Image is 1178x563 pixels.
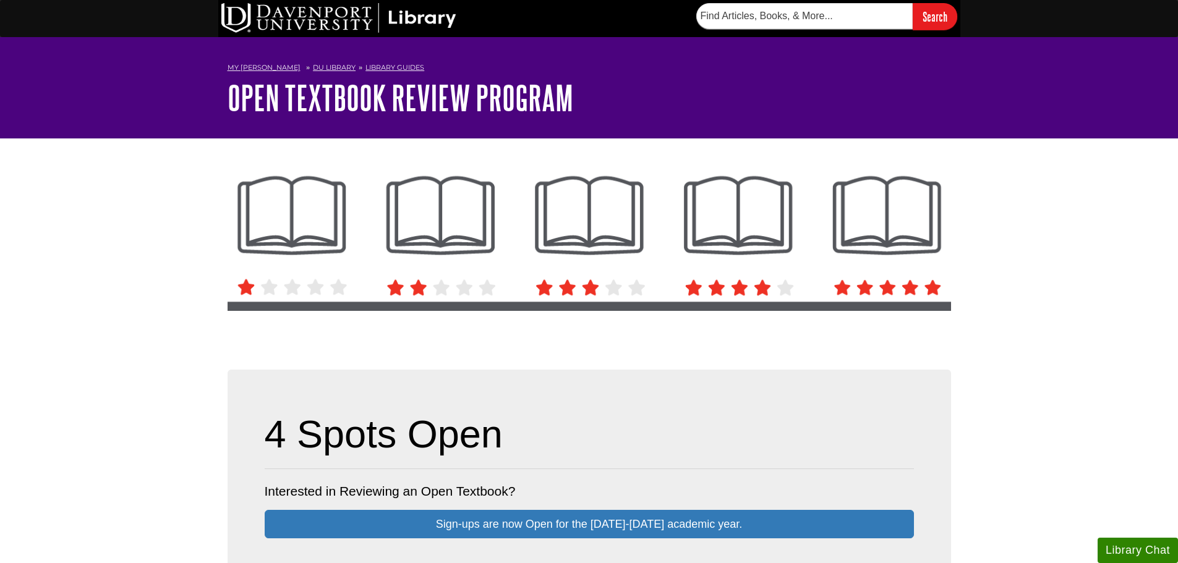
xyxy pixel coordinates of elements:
h1: 4 Spots Open [265,412,914,456]
input: Find Articles, Books, & More... [696,3,913,29]
a: Sign-ups are now Open for the [DATE]-[DATE] ​academic​ year. [265,510,914,538]
a: DU Library [313,63,356,72]
a: Open Textbook Review Program [228,78,573,117]
nav: breadcrumb [228,59,951,79]
input: Search [913,3,957,30]
form: Searches DU Library's articles, books, and more [696,3,957,30]
p: Interested in Reviewing an Open Textbook? [265,481,914,501]
a: Library Guides [365,63,424,72]
a: My [PERSON_NAME] [228,62,301,73]
button: Library Chat [1098,538,1178,563]
img: DU Library [221,3,456,33]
